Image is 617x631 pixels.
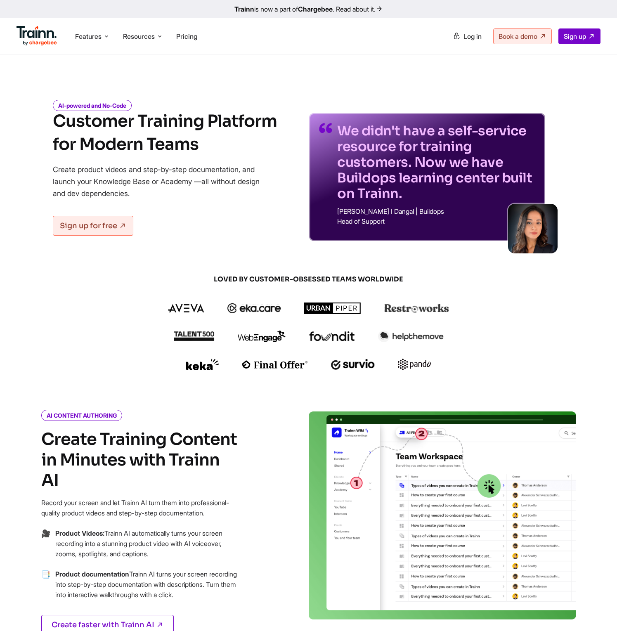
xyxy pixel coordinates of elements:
[337,123,535,201] p: We didn't have a self-service resource for training customers. Now we have Buildops learning cent...
[176,32,197,40] a: Pricing
[111,275,507,284] span: LOVED BY CUSTOMER-OBSESSED TEAMS WORLDWIDE
[55,529,104,537] b: Product Videos:
[298,5,333,13] b: Chargebee
[448,29,487,44] a: Log in
[234,5,254,13] b: Trainn
[55,570,129,578] b: Product documentation
[123,32,155,41] span: Resources
[17,26,57,46] img: Trainn Logo
[41,498,239,518] p: Record your screen and let Trainn AI turn them into professional-quality product videos and step-...
[309,411,576,619] img: video creation | saas learning management system
[53,163,272,199] p: Create product videos and step-by-step documentation, and launch your Knowledge Base or Academy —...
[242,360,308,369] img: finaloffer logo
[337,218,535,225] p: Head of Support
[384,304,449,313] img: restroworks logo
[53,100,132,111] i: AI-powered and No-Code
[398,359,431,370] img: pando logo
[319,123,332,133] img: quotes-purple.41a7099.svg
[41,528,50,569] span: →
[55,569,239,600] p: Trainn AI turns your screen recording into step-by-step documentation with descriptions. Turn the...
[53,110,277,156] h1: Customer Training Platform for Modern Teams
[173,331,215,341] img: talent500 logo
[493,28,552,44] a: Book a demo
[186,359,219,370] img: keka logo
[463,32,482,40] span: Log in
[304,303,361,314] img: urbanpiper logo
[238,331,286,342] img: webengage logo
[55,528,239,559] p: Trainn AI automatically turns your screen recording into a stunning product video with AI voiceov...
[168,304,204,312] img: aveva logo
[331,359,375,370] img: survio logo
[337,208,535,215] p: [PERSON_NAME] I Dangal | Buildops
[309,331,355,341] img: foundit logo
[508,204,558,253] img: sabina-buildops.d2e8138.png
[499,32,537,40] span: Book a demo
[558,28,600,44] a: Sign up
[41,410,122,421] i: AI CONTENT AUTHORING
[41,569,50,610] span: →
[53,216,133,236] a: Sign up for free
[41,429,239,491] h4: Create Training Content in Minutes with Trainn AI
[75,32,102,41] span: Features
[564,32,586,40] span: Sign up
[378,331,444,342] img: helpthemove logo
[227,303,281,313] img: ekacare logo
